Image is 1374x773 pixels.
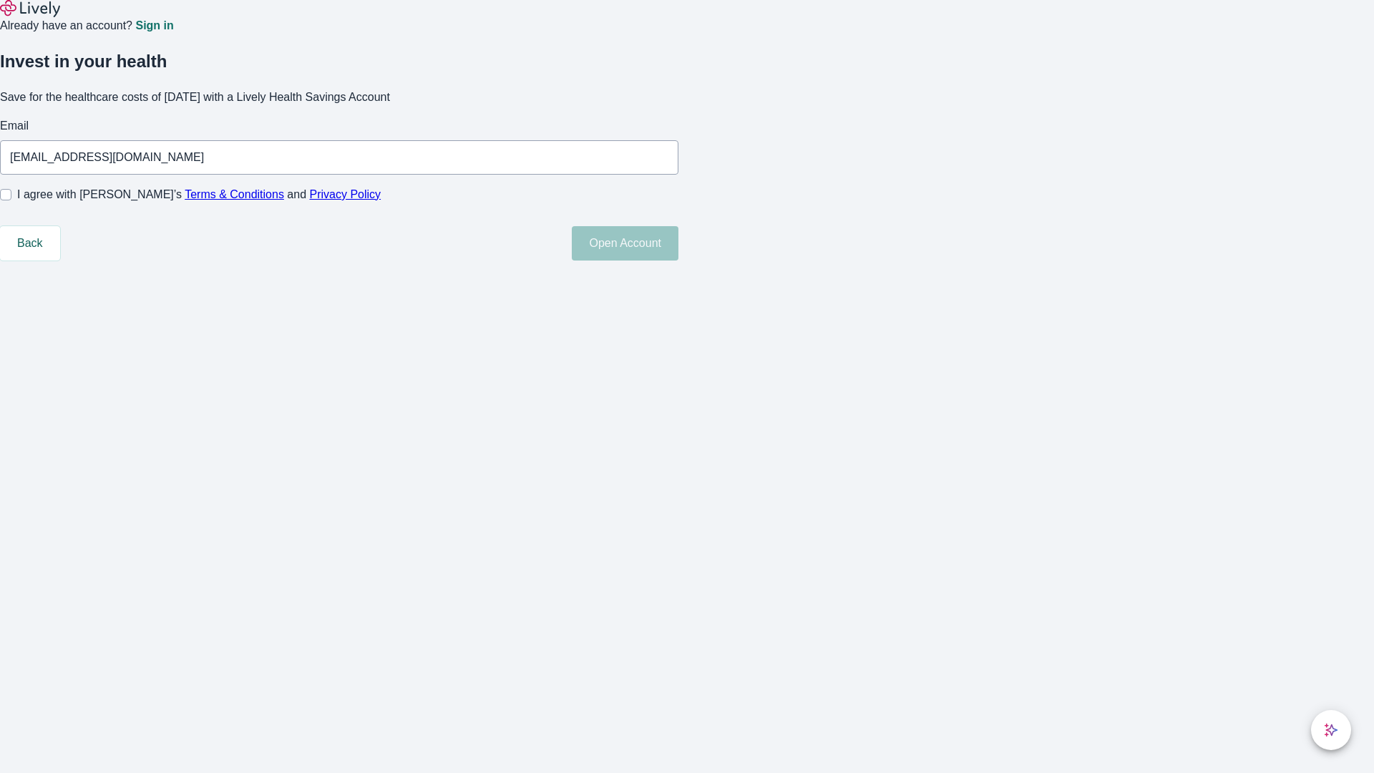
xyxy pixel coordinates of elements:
a: Terms & Conditions [185,188,284,200]
a: Sign in [135,20,173,31]
svg: Lively AI Assistant [1324,723,1338,737]
a: Privacy Policy [310,188,381,200]
span: I agree with [PERSON_NAME]’s and [17,186,381,203]
button: chat [1311,710,1351,750]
